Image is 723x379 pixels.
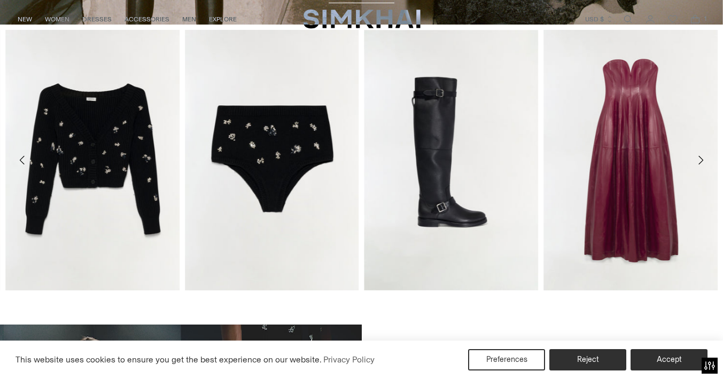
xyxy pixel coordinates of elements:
a: EXPLORE [209,7,237,31]
img: Novah Embellished Knit Cardigan [5,30,180,291]
a: DRESSES [82,7,112,31]
a: NEW [18,7,32,31]
span: This website uses cookies to ensure you get the best experience on our website. [15,354,322,365]
a: Open search modal [617,9,639,30]
button: Accept [631,349,708,370]
a: WOMEN [45,7,69,31]
a: SIMKHAI [303,9,421,29]
button: Reject [549,349,626,370]
button: Preferences [468,349,545,370]
button: USD $ [585,7,613,31]
a: MEN [182,7,196,31]
button: Move to previous carousel slide [11,148,34,172]
button: Move to next carousel slide [689,148,712,172]
a: Wishlist [662,9,683,30]
a: Open cart modal [685,9,706,30]
img: Noah Leather Over The Knee Boot [364,30,539,291]
a: Go to the account page [640,9,661,30]
a: Privacy Policy (opens in a new tab) [322,352,376,368]
a: ACCESSORIES [125,7,169,31]
span: 1 [701,14,710,23]
img: Georgie Embellished Knit Knickers [185,30,359,291]
img: Carrington Leather Bustier Gown [543,30,718,291]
